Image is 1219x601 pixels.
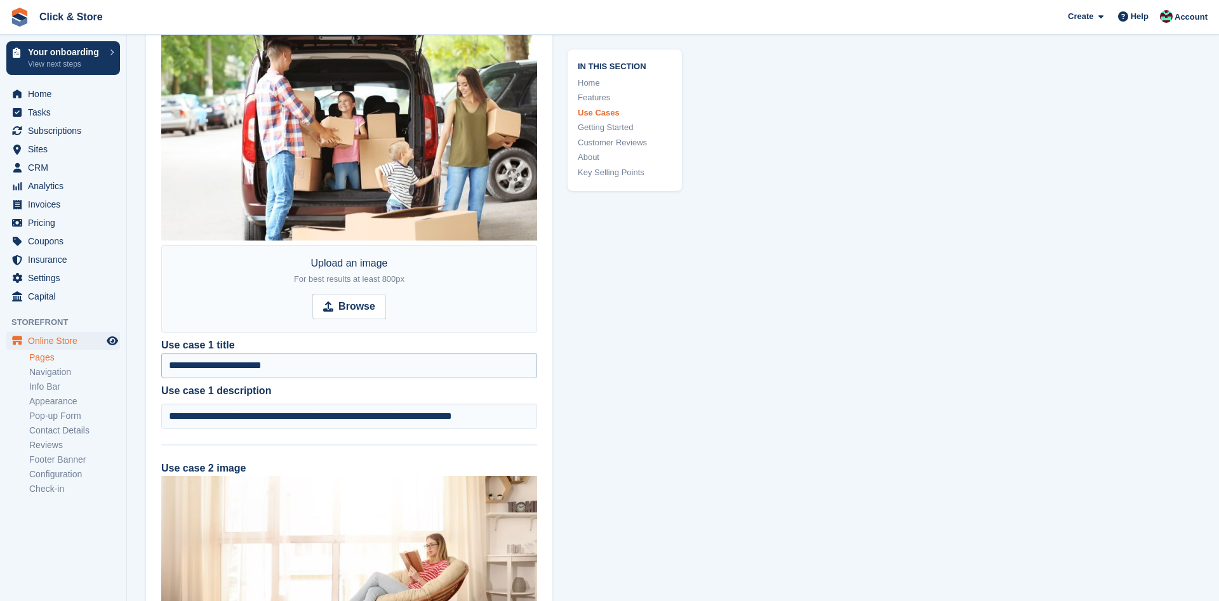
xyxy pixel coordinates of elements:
[29,483,120,495] a: Check-in
[161,463,246,473] label: Use case 2 image
[6,140,120,158] a: menu
[28,214,104,232] span: Pricing
[28,232,104,250] span: Coupons
[29,352,120,364] a: Pages
[6,122,120,140] a: menu
[312,294,386,319] input: Browse
[28,269,104,287] span: Settings
[6,177,120,195] a: menu
[6,269,120,287] a: menu
[28,140,104,158] span: Sites
[6,214,120,232] a: menu
[28,58,103,70] p: View next steps
[10,8,29,27] img: stora-icon-8386f47178a22dfd0bd8f6a31ec36ba5ce8667c1dd55bd0f319d3a0aa187defe.svg
[6,41,120,75] a: Your onboarding View next steps
[578,121,672,134] a: Getting Started
[6,85,120,103] a: menu
[29,395,120,407] a: Appearance
[578,151,672,164] a: About
[578,166,672,179] a: Key Selling Points
[29,410,120,422] a: Pop-up Form
[1068,10,1093,23] span: Create
[6,287,120,305] a: menu
[28,332,104,350] span: Online Store
[29,439,120,451] a: Reviews
[161,383,537,399] label: Use case 1 description
[6,103,120,121] a: menu
[28,251,104,268] span: Insurance
[28,159,104,176] span: CRM
[1131,10,1149,23] span: Help
[578,77,672,89] a: Home
[29,381,120,393] a: Info Bar
[6,159,120,176] a: menu
[161,338,235,353] label: Use case 1 title
[578,107,672,119] a: Use Cases
[28,85,104,103] span: Home
[28,177,104,195] span: Analytics
[161,32,537,241] img: moving-house-or-business.jpg
[1175,11,1208,23] span: Account
[578,136,672,149] a: Customer Reviews
[578,60,672,72] span: In this section
[11,316,126,329] span: Storefront
[294,256,404,286] div: Upload an image
[28,287,104,305] span: Capital
[29,425,120,437] a: Contact Details
[29,454,120,466] a: Footer Banner
[6,251,120,268] a: menu
[6,332,120,350] a: menu
[578,91,672,104] a: Features
[28,122,104,140] span: Subscriptions
[6,195,120,213] a: menu
[28,195,104,213] span: Invoices
[34,6,108,27] a: Click & Store
[28,48,103,56] p: Your onboarding
[294,274,404,284] span: For best results at least 800px
[1160,10,1173,23] img: Kye Daniel
[29,468,120,480] a: Configuration
[338,299,375,314] strong: Browse
[28,103,104,121] span: Tasks
[6,232,120,250] a: menu
[105,333,120,348] a: Preview store
[29,366,120,378] a: Navigation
